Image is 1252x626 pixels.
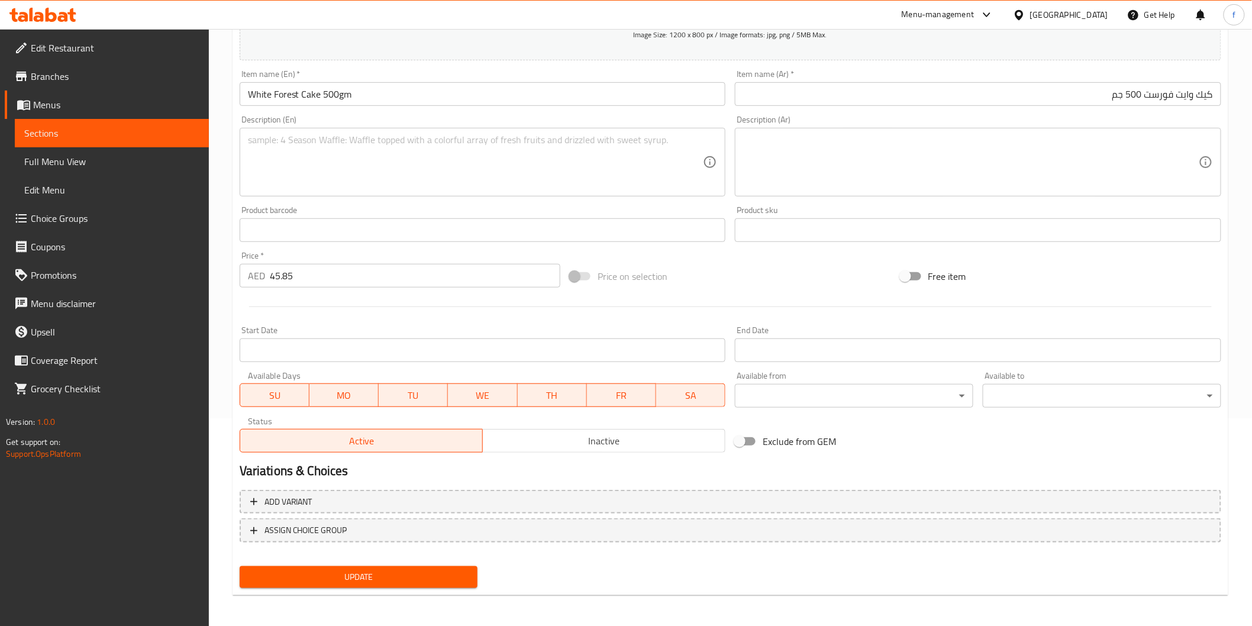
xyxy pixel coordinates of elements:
button: WE [448,383,517,407]
span: FR [592,387,651,404]
span: TU [383,387,443,404]
span: Inactive [488,433,721,450]
span: Add variant [264,495,312,509]
span: Grocery Checklist [31,382,199,396]
input: Please enter price [270,264,560,288]
span: f [1232,8,1235,21]
span: Price on selection [598,269,667,283]
span: TH [522,387,582,404]
input: Enter name Ar [735,82,1221,106]
span: SU [245,387,305,404]
a: Sections [15,119,209,147]
span: Promotions [31,268,199,282]
button: Active [240,429,483,453]
span: Upsell [31,325,199,339]
a: Upsell [5,318,209,346]
span: Update [249,570,469,585]
button: TU [379,383,448,407]
span: Active [245,433,478,450]
span: Sections [24,126,199,140]
span: Choice Groups [31,211,199,225]
span: Full Menu View [24,154,199,169]
span: SA [661,387,721,404]
span: Get support on: [6,434,60,450]
h2: Variations & Choices [240,462,1221,480]
div: [GEOGRAPHIC_DATA] [1030,8,1108,21]
span: Coverage Report [31,353,199,367]
span: Edit Menu [24,183,199,197]
span: Version: [6,414,35,430]
div: Menu-management [902,8,975,22]
div: ​ [983,384,1221,408]
span: 1.0.0 [37,414,55,430]
span: Coupons [31,240,199,254]
button: MO [309,383,379,407]
a: Grocery Checklist [5,375,209,403]
span: ASSIGN CHOICE GROUP [264,523,347,538]
a: Edit Restaurant [5,34,209,62]
button: Inactive [482,429,725,453]
span: Menus [33,98,199,112]
a: Edit Menu [15,176,209,204]
a: Full Menu View [15,147,209,176]
span: MO [314,387,374,404]
a: Branches [5,62,209,91]
button: Update [240,566,478,588]
div: ​ [735,384,973,408]
a: Choice Groups [5,204,209,233]
button: TH [518,383,587,407]
a: Promotions [5,261,209,289]
button: SU [240,383,309,407]
a: Coverage Report [5,346,209,375]
span: Menu disclaimer [31,296,199,311]
span: Edit Restaurant [31,41,199,55]
span: Exclude from GEM [763,434,836,448]
button: SA [656,383,725,407]
span: Image Size: 1200 x 800 px / Image formats: jpg, png / 5MB Max. [634,28,827,41]
button: FR [587,383,656,407]
a: Menu disclaimer [5,289,209,318]
input: Please enter product sku [735,218,1221,242]
input: Enter name En [240,82,726,106]
span: Branches [31,69,199,83]
input: Please enter product barcode [240,218,726,242]
a: Coupons [5,233,209,261]
p: AED [248,269,265,283]
a: Support.OpsPlatform [6,446,81,462]
a: Menus [5,91,209,119]
button: ASSIGN CHOICE GROUP [240,518,1221,543]
span: Free item [928,269,966,283]
span: WE [453,387,512,404]
button: Add variant [240,490,1221,514]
